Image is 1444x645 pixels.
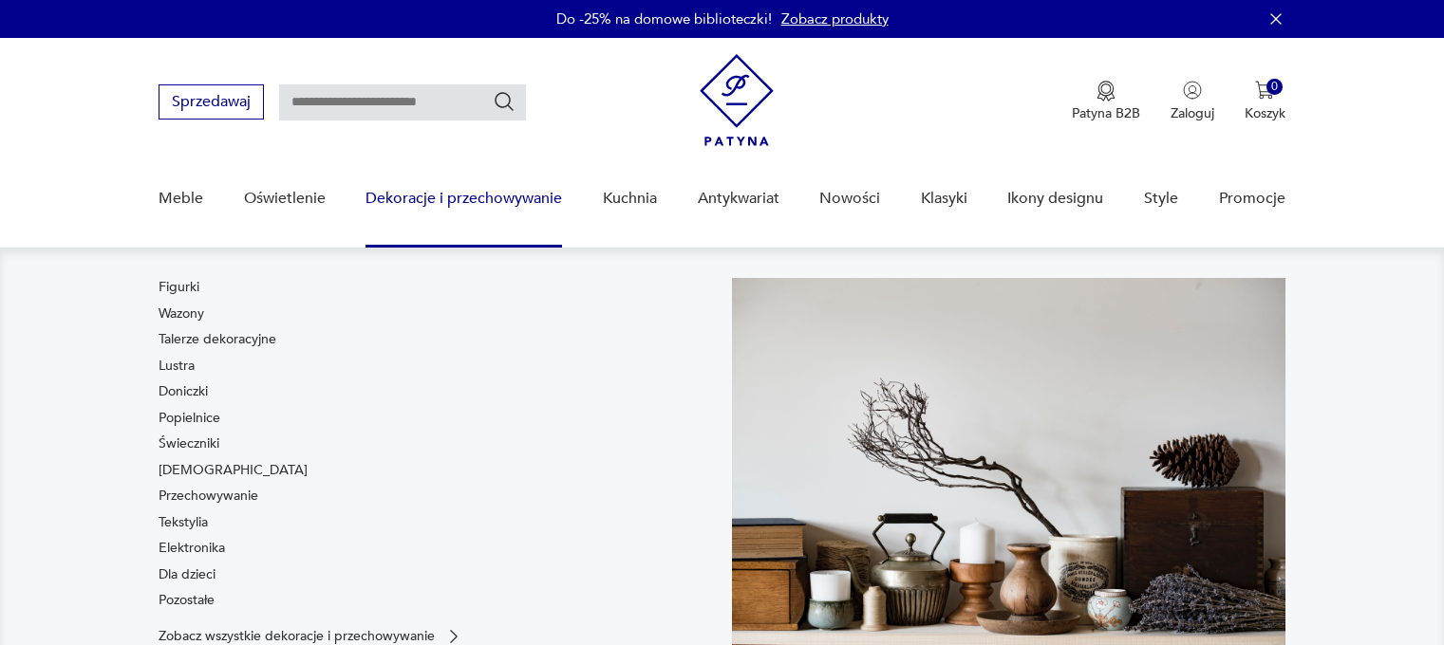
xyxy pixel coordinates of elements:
p: Koszyk [1245,104,1285,122]
a: Przechowywanie [159,487,258,506]
p: Do -25% na domowe biblioteczki! [556,9,772,28]
a: Doniczki [159,382,208,401]
a: Świeczniki [159,434,219,453]
a: Antykwariat [698,162,779,235]
button: Zaloguj [1171,81,1214,122]
a: Figurki [159,278,199,297]
a: Popielnice [159,409,220,428]
button: Sprzedawaj [159,84,264,120]
a: Zobacz produkty [781,9,889,28]
a: Lustra [159,357,195,376]
a: Talerze dekoracyjne [159,330,276,349]
div: 0 [1266,79,1283,95]
a: Pozostałe [159,591,215,610]
button: Patyna B2B [1072,81,1140,122]
img: Ikona koszyka [1255,81,1274,100]
a: Dekoracje i przechowywanie [366,162,562,235]
a: Klasyki [921,162,967,235]
a: Promocje [1219,162,1285,235]
a: Style [1144,162,1178,235]
img: Ikonka użytkownika [1183,81,1202,100]
img: Patyna - sklep z meblami i dekoracjami vintage [700,54,774,146]
a: Dla dzieci [159,565,216,584]
a: Oświetlenie [244,162,326,235]
p: Zaloguj [1171,104,1214,122]
button: Szukaj [493,90,516,113]
a: Elektronika [159,539,225,558]
button: 0Koszyk [1245,81,1285,122]
a: [DEMOGRAPHIC_DATA] [159,461,308,480]
a: Tekstylia [159,513,208,532]
img: Ikona medalu [1097,81,1116,101]
a: Meble [159,162,203,235]
a: Nowości [819,162,880,235]
a: Sprzedawaj [159,97,264,110]
a: Ikona medaluPatyna B2B [1072,81,1140,122]
a: Wazony [159,304,204,323]
a: Kuchnia [603,162,657,235]
p: Zobacz wszystkie dekoracje i przechowywanie [159,630,435,642]
a: Ikony designu [1007,162,1103,235]
p: Patyna B2B [1072,104,1140,122]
